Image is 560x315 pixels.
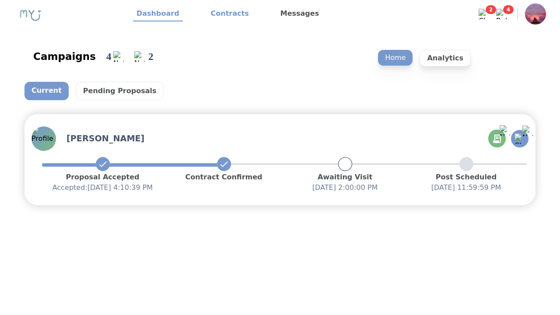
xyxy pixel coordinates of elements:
p: Home [378,50,413,66]
span: 4 [503,5,514,14]
p: Analytics [420,50,471,66]
img: Profile [31,126,56,151]
div: 2 [148,49,155,64]
img: Notification [134,51,145,62]
img: Notification [113,51,124,62]
p: Proposal Accepted [42,172,163,182]
img: Notification [500,125,510,136]
img: Bell [496,9,507,19]
img: Notification [522,126,533,136]
div: 4 [106,49,113,64]
div: Campaigns [33,49,96,63]
p: Accepted: [DATE] 4:10:39 PM [42,182,163,193]
img: Chat [479,9,489,19]
p: Current [24,82,69,100]
p: Post Scheduled [406,172,527,182]
h3: [PERSON_NAME] [66,133,144,145]
a: Dashboard [133,7,183,21]
a: Messages [277,7,322,21]
span: 2 [486,5,496,14]
p: Pending Proposals [76,82,164,100]
p: Contract Confirmed [163,172,284,182]
p: [DATE] 2:00:00 PM [284,182,406,193]
a: Contracts [207,7,252,21]
img: Chat [514,133,525,144]
p: [DATE] 11:59:59 PM [406,182,527,193]
p: Awaiting Visit [284,172,406,182]
img: Profile [525,3,546,24]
